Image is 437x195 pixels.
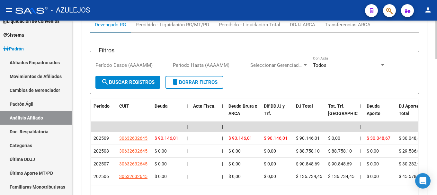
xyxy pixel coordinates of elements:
span: Borrar Filtros [171,79,218,85]
span: 202509 [94,136,109,141]
span: - AZULEJOS [51,3,90,17]
span: $ 0,00 [367,148,379,154]
div: Transferencias ARCA [325,21,370,28]
span: DJ Total [296,103,313,109]
span: | [187,174,188,179]
datatable-header-cell: DJ Aporte Total [396,99,428,128]
datatable-header-cell: Deuda Aporte [364,99,396,128]
span: $ 90.146,01 [264,136,288,141]
span: $ 0,00 [155,148,167,154]
span: Tot. Trf. [GEOGRAPHIC_DATA] [328,103,372,116]
span: | [187,103,188,109]
span: | [222,174,223,179]
span: CUIT [119,103,129,109]
span: | [360,103,361,109]
span: $ 90.848,69 [296,161,320,166]
span: $ 0,00 [228,148,241,154]
span: 202506 [94,174,109,179]
span: $ 0,00 [328,136,340,141]
span: $ 136.734,45 [296,174,322,179]
button: Borrar Filtros [165,76,223,89]
span: Deuda Bruta x ARCA [228,103,257,116]
span: $ 88.758,10 [328,148,352,154]
span: 30632632645 [119,148,147,154]
span: $ 0,00 [228,174,241,179]
span: | [187,124,188,129]
mat-icon: person [424,6,432,14]
span: | [222,148,223,154]
span: Período [94,103,110,109]
span: Seleccionar Gerenciador [250,62,302,68]
datatable-header-cell: | [358,99,364,128]
datatable-header-cell: Acta Fisca. [191,99,219,128]
span: 202507 [94,161,109,166]
span: | [360,174,361,179]
span: | [360,161,361,166]
datatable-header-cell: Dif DDJJ y Trf. [261,99,293,128]
span: $ 30.048,67 [399,136,423,141]
span: $ 0,00 [155,161,167,166]
span: $ 30.048,67 [367,136,390,141]
span: | [360,148,361,154]
span: Sistema [3,31,24,39]
span: $ 0,00 [228,161,241,166]
span: $ 90.146,01 [228,136,252,141]
span: $ 0,00 [367,174,379,179]
span: $ 30.282,90 [399,161,423,166]
span: | [360,136,361,141]
span: 202508 [94,148,109,154]
span: | [187,161,188,166]
mat-icon: search [101,78,109,86]
span: Padrón [3,45,24,52]
div: DDJJ ARCA [290,21,315,28]
datatable-header-cell: Deuda Bruta x ARCA [226,99,261,128]
span: $ 45.578,15 [399,174,423,179]
span: $ 90.848,69 [328,161,352,166]
div: Percibido - Liquidación RG/MT/PD [136,21,209,28]
span: Deuda [155,103,168,109]
datatable-header-cell: CUIT [117,99,152,128]
span: $ 0,00 [367,161,379,166]
datatable-header-cell: | [219,99,226,128]
span: | [222,136,223,141]
span: $ 0,00 [155,174,167,179]
span: Todos [313,62,326,68]
datatable-header-cell: Tot. Trf. Bruto [326,99,358,128]
datatable-header-cell: DJ Total [293,99,326,128]
span: $ 0,00 [264,161,276,166]
span: 30632632645 [119,174,147,179]
span: $ 0,00 [264,148,276,154]
span: | [222,124,223,129]
div: Devengado RG [95,21,126,28]
h3: Filtros [95,46,118,55]
span: $ 136.734,45 [328,174,354,179]
div: Percibido - Liquidación Total [219,21,280,28]
span: Acta Fisca. [193,103,216,109]
span: 30632632645 [119,136,147,141]
div: Open Intercom Messenger [415,173,431,189]
datatable-header-cell: Deuda [152,99,184,128]
datatable-header-cell: | [184,99,191,128]
span: $ 0,00 [264,174,276,179]
span: Deuda Aporte [367,103,380,116]
span: $ 90.146,01 [296,136,320,141]
span: Liquidación de Convenios [3,18,59,25]
span: Buscar Registros [101,79,155,85]
mat-icon: menu [5,6,13,14]
datatable-header-cell: Período [91,99,117,128]
span: | [187,136,188,141]
span: | [222,103,223,109]
span: 30632632645 [119,161,147,166]
button: Buscar Registros [95,76,160,89]
span: | [187,148,188,154]
span: | [222,161,223,166]
span: | [360,124,361,129]
span: DJ Aporte Total [399,103,419,116]
mat-icon: delete [171,78,179,86]
span: $ 29.586,03 [399,148,423,154]
span: $ 88.758,10 [296,148,320,154]
span: $ 90.146,01 [155,136,178,141]
span: Dif DDJJ y Trf. [264,103,285,116]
